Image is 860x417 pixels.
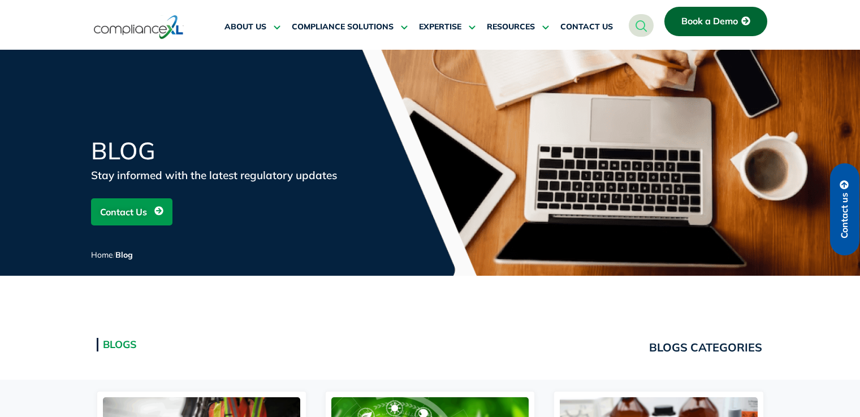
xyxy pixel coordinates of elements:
div: Stay informed with the latest regulatory updates [91,167,362,183]
a: Contact Us [91,198,172,225]
span: RESOURCES [487,22,535,32]
span: CONTACT US [560,22,613,32]
h1: Blog [91,139,362,163]
a: EXPERTISE [419,14,476,41]
span: Book a Demo [681,16,738,27]
a: navsearch-button [629,14,654,37]
a: COMPLIANCE SOLUTIONS [292,14,408,41]
span: EXPERTISE [419,22,461,32]
a: RESOURCES [487,14,549,41]
span: ABOUT US [224,22,266,32]
a: ABOUT US [224,14,280,41]
img: logo-one.svg [94,14,184,40]
a: CONTACT US [560,14,613,41]
a: Book a Demo [664,7,767,36]
a: Home [91,250,113,260]
h2: Blogs [103,338,425,351]
a: Contact us [830,163,859,255]
span: Blog [115,250,133,260]
a: BLOGS CATEGORIES [642,332,770,363]
span: Contact Us [100,201,147,223]
span: / [91,250,133,260]
span: COMPLIANCE SOLUTIONS [292,22,394,32]
span: Contact us [840,193,850,238]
